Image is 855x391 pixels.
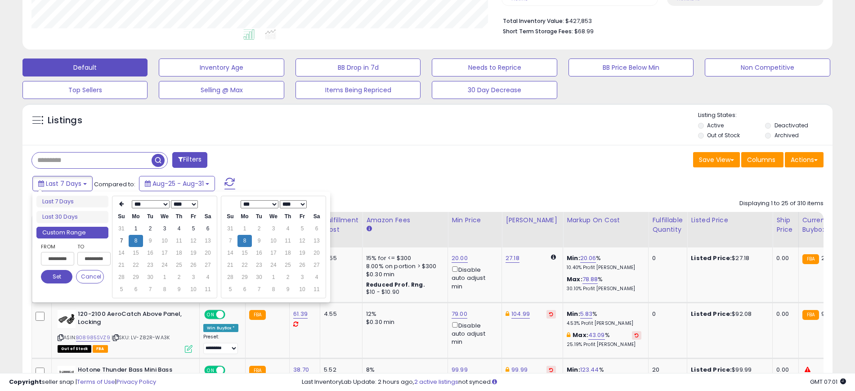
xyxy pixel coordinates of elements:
div: seller snap | | [9,378,156,387]
td: 30 [252,271,266,283]
td: 25 [172,259,186,271]
div: Ship Price [776,216,794,234]
td: 23 [143,259,157,271]
button: Items Being Repriced [295,81,421,99]
td: 12 [295,235,309,247]
th: Su [223,211,237,223]
div: 8.00% on portion > $300 [366,262,441,270]
div: Fulfillment Cost [324,216,358,234]
td: 9 [143,235,157,247]
th: Tu [143,211,157,223]
button: 30 Day Decrease [432,81,557,99]
td: 31 [114,223,129,235]
td: 3 [186,271,201,283]
th: Th [281,211,295,223]
td: 5 [223,283,237,296]
th: We [157,211,172,223]
p: 25.19% Profit [PERSON_NAME] [567,342,641,348]
td: 28 [114,271,129,283]
td: 5 [114,283,129,296]
div: $27.18 [691,254,765,262]
td: 25 [281,259,295,271]
a: 20.06 [580,254,596,263]
td: 20 [201,247,215,259]
span: Columns [747,155,775,164]
td: 10 [295,283,309,296]
a: 20.00 [452,254,468,263]
th: Mo [129,211,143,223]
div: 15% for <= $300 [366,254,441,262]
td: 1 [157,271,172,283]
td: 19 [186,247,201,259]
span: Aug-25 - Aug-31 [152,179,204,188]
td: 27 [201,259,215,271]
td: 5 [295,223,309,235]
div: Markup on Cost [567,216,645,225]
td: 7 [252,283,266,296]
td: 15 [237,247,252,259]
div: $0.30 min [366,270,441,279]
th: Su [114,211,129,223]
div: 12% [366,310,441,318]
td: 2 [281,271,295,283]
button: Aug-25 - Aug-31 [139,176,215,191]
button: Cancel [76,270,104,283]
li: $427,853 [503,15,817,26]
span: OFF [224,310,238,318]
div: 0.00 [776,310,791,318]
td: 16 [143,247,157,259]
label: Deactivated [774,121,808,129]
td: 29 [129,271,143,283]
th: Sa [201,211,215,223]
a: Terms of Use [77,378,115,386]
td: 18 [281,247,295,259]
td: 17 [157,247,172,259]
div: Min Price [452,216,498,225]
button: BB Price Below Min [569,58,694,76]
span: 92.08 [821,310,837,318]
td: 19 [295,247,309,259]
td: 5 [186,223,201,235]
td: 10 [266,235,281,247]
td: 2 [143,223,157,235]
div: ASIN: [58,310,192,352]
strong: Copyright [9,378,42,386]
div: 4.55 [324,254,355,262]
a: 61.39 [293,310,308,319]
div: 4.55 [324,310,355,318]
td: 14 [114,247,129,259]
small: FBA [802,254,819,264]
td: 4 [172,223,186,235]
span: $68.99 [574,27,594,36]
td: 8 [237,235,252,247]
label: Active [707,121,724,129]
a: 104.99 [511,310,530,319]
img: 41MYRcN7Y4L._SL40_.jpg [58,310,76,328]
td: 8 [266,283,281,296]
p: 30.10% Profit [PERSON_NAME] [567,286,641,292]
div: Amazon Fees [366,216,444,225]
div: 0 [652,254,680,262]
td: 2 [252,223,266,235]
h5: Listings [48,114,82,127]
a: 78.88 [582,275,598,284]
td: 11 [309,283,324,296]
li: Custom Range [36,227,108,239]
td: 7 [223,235,237,247]
th: Fr [186,211,201,223]
th: The percentage added to the cost of goods (COGS) that forms the calculator for Min & Max prices. [563,212,649,247]
b: Max: [567,275,582,283]
td: 4 [281,223,295,235]
td: 21 [223,259,237,271]
td: 11 [172,235,186,247]
p: 4.53% Profit [PERSON_NAME] [567,320,641,327]
span: FBA [93,345,108,353]
td: 27 [309,259,324,271]
button: Needs to Reprice [432,58,557,76]
td: 12 [186,235,201,247]
a: B08985SVZ9 [76,334,110,342]
button: Default [22,58,148,76]
div: $10 - $10.90 [366,288,441,296]
td: 1 [129,223,143,235]
b: 120-2100 AeroCatch Above Panel, Locking [78,310,187,329]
